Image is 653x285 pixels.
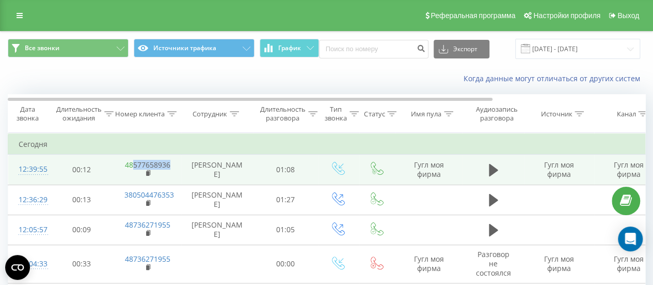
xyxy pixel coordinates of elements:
[464,73,645,83] a: Когда данные могут отличаться от других систем
[8,39,129,57] button: Все звонки
[5,255,30,280] button: Open CMP widget
[540,110,572,118] div: Источник
[476,249,511,278] span: Разговор не состоялся
[124,190,174,200] a: 380504476353
[325,105,347,123] div: Тип звонка
[181,215,253,245] td: [PERSON_NAME]
[617,11,639,20] span: Выход
[616,110,635,118] div: Канал
[125,160,170,170] a: 48577658936
[125,254,170,264] a: 48736271955
[278,44,301,52] span: График
[395,245,463,283] td: Гугл моя фирма
[253,245,318,283] td: 00:00
[471,105,521,123] div: Аудиозапись разговора
[434,40,489,58] button: Экспорт
[524,245,594,283] td: Гугл моя фирма
[260,105,306,123] div: Длительность разговора
[115,110,165,118] div: Номер клиента
[618,227,643,251] div: Open Intercom Messenger
[19,190,39,210] div: 12:36:29
[19,254,39,274] div: 12:04:33
[253,215,318,245] td: 01:05
[19,159,39,179] div: 12:39:55
[50,155,114,185] td: 00:12
[319,40,428,58] input: Поиск по номеру
[125,220,170,230] a: 48736271955
[260,39,319,57] button: График
[19,220,39,240] div: 12:05:57
[253,185,318,215] td: 01:27
[56,105,102,123] div: Длительность ожидания
[181,185,253,215] td: [PERSON_NAME]
[524,155,594,185] td: Гугл моя фирма
[50,215,114,245] td: 00:09
[533,11,600,20] span: Настройки профиля
[395,155,463,185] td: Гугл моя фирма
[8,105,46,123] div: Дата звонка
[364,110,385,118] div: Статус
[253,155,318,185] td: 01:08
[193,110,227,118] div: Сотрудник
[50,185,114,215] td: 00:13
[50,245,114,283] td: 00:33
[411,110,441,118] div: Имя пула
[134,39,254,57] button: Источники трафика
[25,44,59,52] span: Все звонки
[431,11,515,20] span: Реферальная программа
[181,155,253,185] td: [PERSON_NAME]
